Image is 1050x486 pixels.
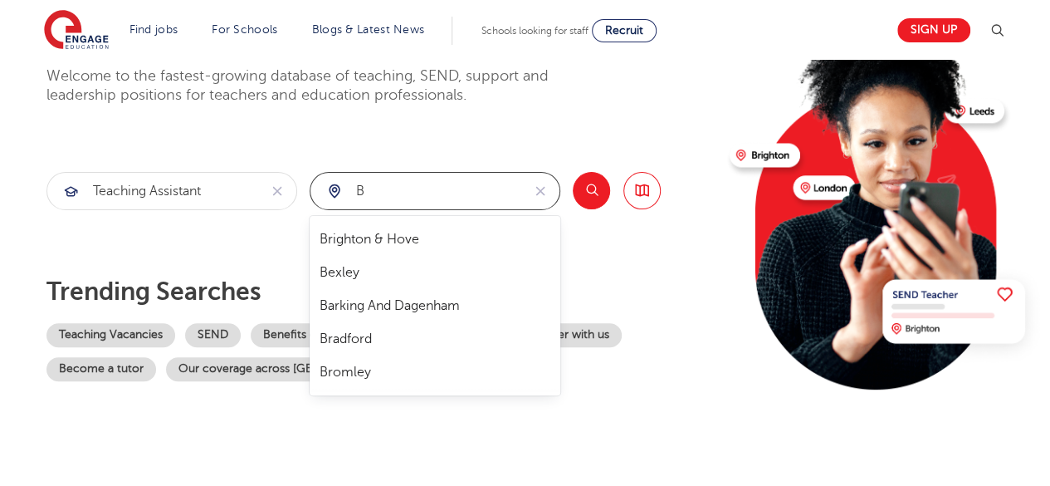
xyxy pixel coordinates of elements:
input: Submit [47,173,258,209]
p: Trending searches [46,277,716,307]
button: Search [573,172,610,209]
input: Submit [310,173,521,209]
li: Barking And Dagenham [316,289,554,322]
a: SEND [185,323,241,347]
li: Bexley [316,256,554,289]
a: Sign up [897,18,970,42]
img: Engage Education [44,10,109,52]
a: Teaching Vacancies [46,323,175,347]
a: Register with us [513,323,622,347]
span: Recruit [605,24,643,37]
a: Recruit [592,19,657,42]
span: Schools looking for staff [481,25,588,37]
a: Find jobs [129,23,178,36]
div: Submit [46,172,297,210]
p: Welcome to the fastest-growing database of teaching, SEND, support and leadership positions for t... [46,66,594,106]
a: Our coverage across [GEOGRAPHIC_DATA] [166,357,424,381]
a: Blogs & Latest News [312,23,425,36]
li: Bradford [316,322,554,356]
li: Brighton & Hove [316,223,554,256]
ul: Submit [316,223,554,389]
a: Benefits of working with Engage Education [251,323,503,347]
div: Submit [310,172,560,210]
button: Clear [258,173,296,209]
a: Become a tutor [46,357,156,381]
li: Bromley [316,356,554,389]
a: For Schools [212,23,277,36]
button: Clear [521,173,559,209]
